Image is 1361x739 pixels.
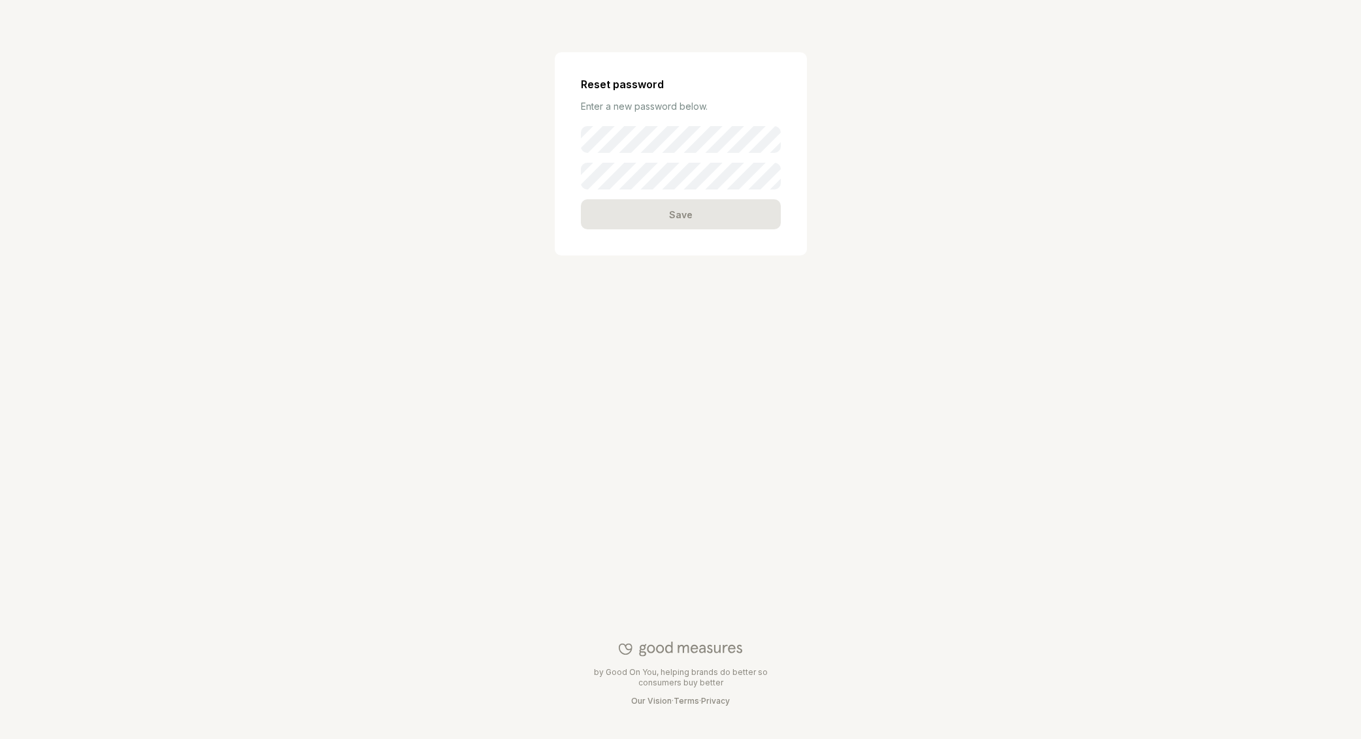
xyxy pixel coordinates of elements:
div: · · [583,696,779,706]
a: Privacy [701,696,730,706]
p: by Good On You, helping brands do better so consumers buy better [583,667,779,688]
a: Terms [674,696,699,706]
h2: Reset password [581,78,781,91]
p: Enter a new password below. [581,100,781,113]
img: Good On You [619,641,742,657]
a: Our Vision [631,696,672,706]
div: Save [581,199,781,229]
